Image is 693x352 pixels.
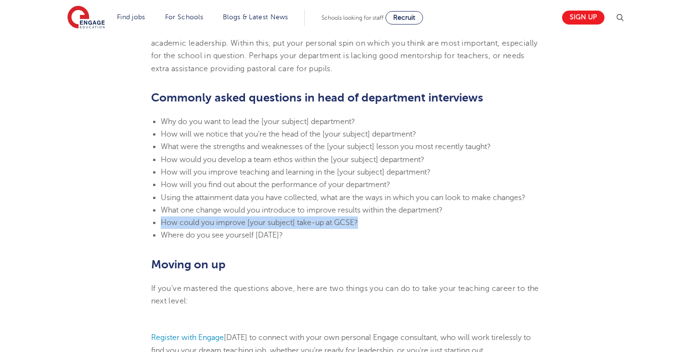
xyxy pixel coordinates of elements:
span: How would you develop a team ethos within the [your subject] department? [161,155,424,164]
span: How will you find out about the performance of your department? [161,180,390,189]
a: Blogs & Latest News [223,13,288,21]
b: Moving on up [151,258,226,271]
a: For Schools [165,13,203,21]
a: Sign up [562,11,604,25]
span: Schools looking for staff [321,14,384,21]
span: Recruit [393,14,415,21]
span: How will we notice that you’re the head of the [your subject] department? [161,130,416,138]
span: If you’ve mastered the questions above, here are two things you can do to take your teaching care... [151,284,539,305]
span: What one change would you introduce to improve results within the department? [161,206,443,214]
span: A head of department is required to lead, manage and develop the department, and provide strong a... [151,26,538,73]
a: Recruit [385,11,423,25]
a: Register with Engage [151,333,224,342]
span: How could you improve [your subject] take-up at GCSE? [161,218,358,227]
span: How will you improve teaching and learning in the [your subject] department? [161,168,431,176]
span: What were the strengths and weaknesses of the [your subject] lesson you most recently taught? [161,142,491,151]
span: Using the attainment data you have collected, what are the ways in which you can look to make cha... [161,193,526,202]
span: Why do you want to lead the [your subject] department? [161,117,355,126]
h2: Commonly asked questions in head of department interviews [151,89,542,106]
a: Find jobs [117,13,145,21]
span: Where do you see yourself [DATE]? [161,231,283,239]
img: Engage Education [67,6,105,30]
